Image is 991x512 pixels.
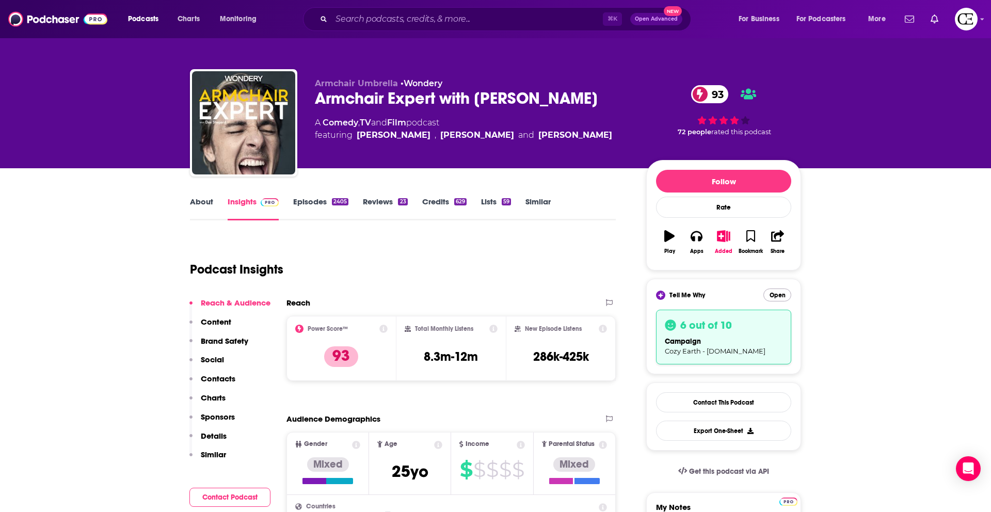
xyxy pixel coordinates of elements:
a: About [190,197,213,220]
span: 72 people [678,128,711,136]
button: Open AdvancedNew [630,13,682,25]
span: Get this podcast via API [689,467,769,476]
h2: Power Score™ [308,325,348,332]
span: For Podcasters [796,12,846,26]
span: Countries [306,503,335,510]
input: Search podcasts, credits, & more... [331,11,603,27]
img: Armchair Expert with Dax Shepard [192,71,295,174]
button: open menu [121,11,172,27]
div: Added [715,248,732,254]
a: Charts [171,11,206,27]
p: 93 [324,346,358,367]
a: Show notifications dropdown [926,10,942,28]
img: Podchaser Pro [779,498,797,506]
span: • [401,78,442,88]
a: Film [387,118,406,127]
a: TV [360,118,371,127]
button: Follow [656,170,791,193]
a: Pro website [779,496,797,506]
a: 93 [691,85,729,103]
span: Gender [304,441,327,447]
span: Logged in as cozyearthaudio [955,8,978,30]
h2: Reach [286,298,310,308]
span: Cozy Earth - [DOMAIN_NAME] [665,347,765,355]
div: A podcast [315,117,612,141]
button: open menu [861,11,899,27]
span: Monitoring [220,12,257,26]
span: 25 yo [392,461,428,482]
a: Lists59 [481,197,511,220]
div: Search podcasts, credits, & more... [313,7,701,31]
div: Apps [690,248,704,254]
a: Dax Shepard [357,129,430,141]
div: 23 [398,198,407,205]
div: 629 [454,198,467,205]
button: open menu [731,11,792,27]
button: open menu [213,11,270,27]
span: $ [499,461,511,478]
a: InsightsPodchaser Pro [228,197,279,220]
a: Episodes2405 [293,197,348,220]
span: Podcasts [128,12,158,26]
a: Get this podcast via API [670,459,777,484]
a: Similar [525,197,551,220]
p: Charts [201,393,226,403]
div: Share [771,248,785,254]
button: Brand Safety [189,336,248,355]
span: Charts [178,12,200,26]
button: Show profile menu [955,8,978,30]
button: Content [189,317,231,336]
div: 59 [502,198,511,205]
button: Reach & Audience [189,298,270,317]
img: Podchaser Pro [261,198,279,206]
span: More [868,12,886,26]
button: Charts [189,393,226,412]
div: 93 72 peoplerated this podcast [646,78,801,142]
p: Content [201,317,231,327]
a: Show notifications dropdown [901,10,918,28]
span: Income [466,441,489,447]
span: campaign [665,337,701,346]
a: Reviews23 [363,197,407,220]
span: Armchair Umbrella [315,78,398,88]
span: featuring [315,129,612,141]
div: Mixed [553,457,595,472]
span: $ [512,461,524,478]
span: Age [385,441,397,447]
span: Open Advanced [635,17,678,22]
a: Wondery [404,78,442,88]
span: , [435,129,436,141]
span: New [664,6,682,16]
span: 93 [701,85,729,103]
button: Share [764,223,791,261]
button: Sponsors [189,412,235,431]
span: and [518,129,534,141]
button: Contacts [189,374,235,393]
h3: 286k-425k [533,349,589,364]
img: Podchaser - Follow, Share and Rate Podcasts [8,9,107,29]
a: Contact This Podcast [656,392,791,412]
div: Rate [656,197,791,218]
button: Bookmark [737,223,764,261]
h2: New Episode Listens [525,325,582,332]
button: Added [710,223,737,261]
button: Details [189,431,227,450]
h1: Podcast Insights [190,262,283,277]
a: Comedy [323,118,358,127]
h3: 8.3m-12m [424,349,478,364]
p: Contacts [201,374,235,383]
span: Tell Me Why [669,291,705,299]
span: and [371,118,387,127]
p: Details [201,431,227,441]
p: Social [201,355,224,364]
span: ⌘ K [603,12,622,26]
button: Apps [683,223,710,261]
a: Credits629 [422,197,467,220]
span: rated this podcast [711,128,771,136]
h3: 6 out of 10 [680,318,732,332]
span: $ [460,461,472,478]
p: Reach & Audience [201,298,270,308]
h2: Audience Demographics [286,414,380,424]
